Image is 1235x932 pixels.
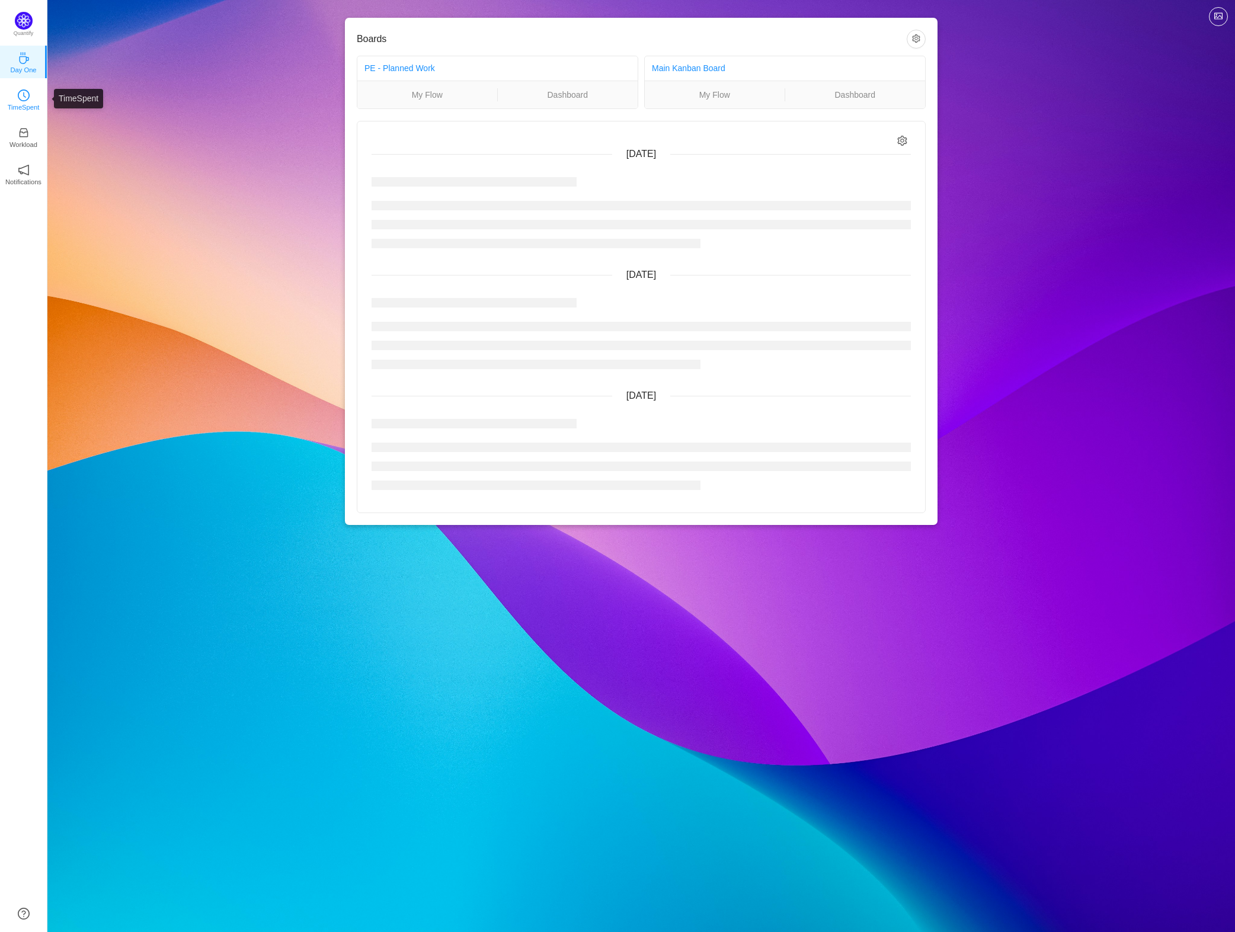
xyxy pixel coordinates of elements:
[18,89,30,101] i: icon: clock-circle
[18,130,30,142] a: icon: inboxWorkload
[364,63,435,73] a: PE - Planned Work
[626,270,656,280] span: [DATE]
[1209,7,1228,26] button: icon: picture
[498,88,638,101] a: Dashboard
[907,30,926,49] button: icon: setting
[8,102,40,113] p: TimeSpent
[18,164,30,176] i: icon: notification
[18,56,30,68] a: icon: coffeeDay One
[18,52,30,64] i: icon: coffee
[626,390,656,401] span: [DATE]
[18,93,30,105] a: icon: clock-circleTimeSpent
[897,136,907,146] i: icon: setting
[357,33,907,45] h3: Boards
[10,65,36,75] p: Day One
[15,12,33,30] img: Quantify
[357,88,497,101] a: My Flow
[652,63,725,73] a: Main Kanban Board
[9,139,37,150] p: Workload
[626,149,656,159] span: [DATE]
[18,127,30,139] i: icon: inbox
[785,88,926,101] a: Dashboard
[18,908,30,920] a: icon: question-circle
[645,88,785,101] a: My Flow
[5,177,41,187] p: Notifications
[14,30,34,38] p: Quantify
[18,168,30,180] a: icon: notificationNotifications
